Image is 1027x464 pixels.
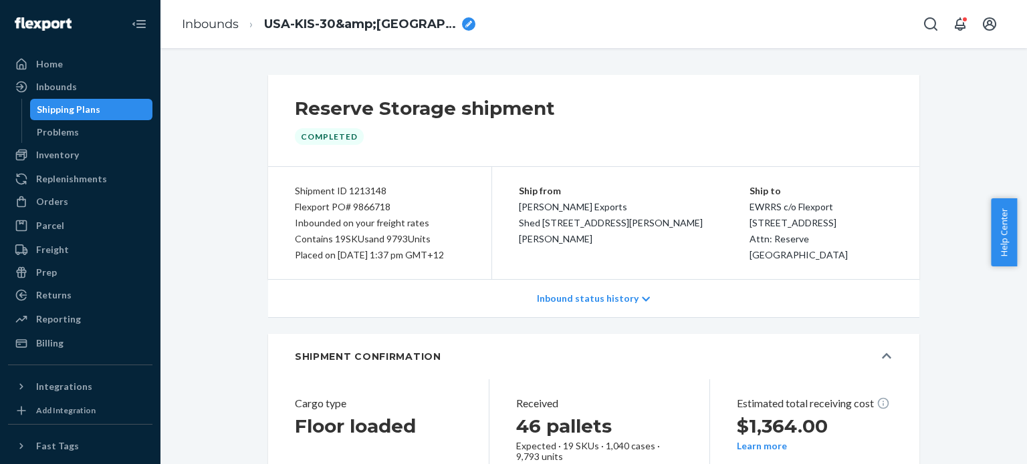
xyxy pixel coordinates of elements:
[295,183,465,199] div: Shipment ID 1213148
[295,199,465,215] div: Flexport PO# 9866718
[36,195,68,208] div: Orders
[295,247,465,263] div: Placed on [DATE] 1:37 pm GMT+12
[36,405,96,416] div: Add Integration
[36,336,64,350] div: Billing
[36,380,92,393] div: Integrations
[37,103,100,116] div: Shipping Plans
[8,332,152,354] a: Billing
[295,350,441,363] h5: SHIPMENT CONFIRMATION
[8,53,152,75] a: Home
[8,403,152,419] a: Add Integration
[750,217,848,260] span: [STREET_ADDRESS] Attn: Reserve [GEOGRAPHIC_DATA]
[295,231,465,247] div: Contains 19 SKUs and 9793 Units
[991,198,1017,266] button: Help Center
[8,168,152,190] a: Replenishments
[976,11,1003,37] button: Open account menu
[295,128,364,145] div: Completed
[36,266,57,279] div: Prep
[8,215,152,236] a: Parcel
[516,414,672,438] h2: 46 pallets
[36,288,72,302] div: Returns
[36,80,77,93] div: Inbounds
[750,199,893,215] p: EWRRS c/o Flexport
[36,57,63,71] div: Home
[295,215,465,231] div: Inbounded on your freight rates
[36,148,79,162] div: Inventory
[8,76,152,97] a: Inbounds
[516,395,672,411] header: Received
[30,122,153,143] a: Problems
[8,262,152,283] a: Prep
[15,17,72,31] img: Flexport logo
[737,414,893,438] h2: $1,364.00
[36,219,64,232] div: Parcel
[8,191,152,212] a: Orders
[917,11,944,37] button: Open Search Box
[750,183,893,199] p: Ship to
[36,172,107,186] div: Replenishments
[8,239,152,260] a: Freight
[295,96,555,120] h2: Reserve Storage shipment
[268,334,919,379] button: SHIPMENT CONFIRMATION
[126,11,152,37] button: Close Navigation
[8,144,152,166] a: Inventory
[516,441,672,462] div: Expected · 19 SKUs · 1,040 cases · 9,793 units
[8,376,152,397] button: Integrations
[295,414,451,438] h2: Floor loaded
[519,183,750,199] p: Ship from
[537,292,639,305] p: Inbound status history
[171,5,486,44] ol: breadcrumbs
[8,308,152,330] a: Reporting
[36,243,69,256] div: Freight
[737,441,787,451] button: Learn more
[519,201,703,244] span: [PERSON_NAME] Exports Shed [STREET_ADDRESS][PERSON_NAME][PERSON_NAME]
[737,395,893,411] p: Estimated total receiving cost
[8,435,152,457] button: Fast Tags
[295,395,451,411] header: Cargo type
[182,17,239,31] a: Inbounds
[36,312,81,326] div: Reporting
[36,439,79,453] div: Fast Tags
[264,16,457,33] span: USA-KIS-30&amp;USA-KIS-TB-03&amp;USA-SB-05
[947,11,974,37] button: Open notifications
[37,126,79,139] div: Problems
[8,284,152,306] a: Returns
[30,99,153,120] a: Shipping Plans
